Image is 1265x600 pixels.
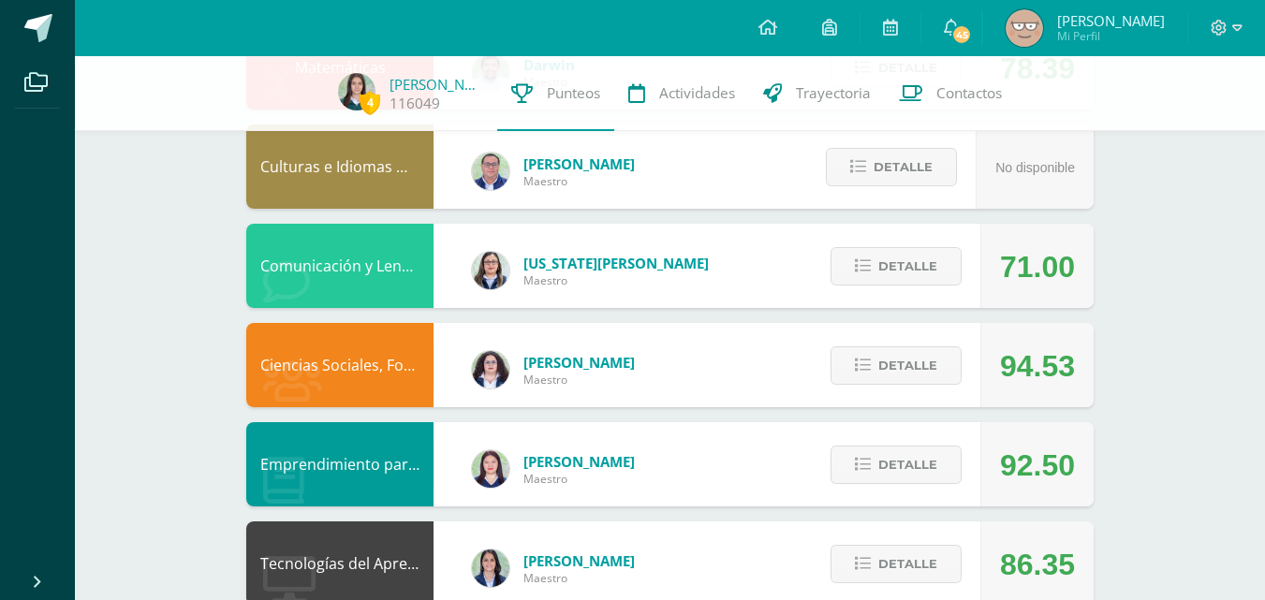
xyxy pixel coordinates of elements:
[472,153,509,190] img: c1c1b07ef08c5b34f56a5eb7b3c08b85.png
[523,471,635,487] span: Maestro
[878,348,937,383] span: Detalle
[523,372,635,388] span: Maestro
[338,73,375,110] img: a0bd8f4f71f68d905d827e5a21579165.png
[246,124,434,209] div: Culturas e Idiomas Mayas, Garífuna o Xinka
[878,547,937,581] span: Detalle
[1057,11,1165,30] span: [PERSON_NAME]
[523,272,709,288] span: Maestro
[1000,324,1075,408] div: 94.53
[360,91,380,114] span: 4
[831,247,962,285] button: Detalle
[246,422,434,506] div: Emprendimiento para la Productividad
[936,83,1002,103] span: Contactos
[826,148,957,186] button: Detalle
[878,447,937,482] span: Detalle
[472,549,509,587] img: 7489ccb779e23ff9f2c3e89c21f82ed0.png
[951,24,972,45] span: 45
[1006,9,1043,47] img: 9c98bbe379099fee322dc40a884c11d7.png
[390,94,440,113] a: 116049
[497,56,614,131] a: Punteos
[831,545,962,583] button: Detalle
[659,83,735,103] span: Actividades
[874,150,933,184] span: Detalle
[614,56,749,131] a: Actividades
[472,252,509,289] img: 1236d6cb50aae1d88f44d681ddc5842d.png
[523,452,635,471] span: [PERSON_NAME]
[547,83,600,103] span: Punteos
[523,570,635,586] span: Maestro
[885,56,1016,131] a: Contactos
[1000,225,1075,309] div: 71.00
[523,353,635,372] span: [PERSON_NAME]
[1057,28,1165,44] span: Mi Perfil
[523,173,635,189] span: Maestro
[831,346,962,385] button: Detalle
[246,224,434,308] div: Comunicación y Lenguaje, Idioma Extranjero: Inglés
[523,154,635,173] span: [PERSON_NAME]
[472,450,509,488] img: a452c7054714546f759a1a740f2e8572.png
[796,83,871,103] span: Trayectoria
[878,249,937,284] span: Detalle
[995,160,1075,175] span: No disponible
[523,551,635,570] span: [PERSON_NAME]
[749,56,885,131] a: Trayectoria
[472,351,509,388] img: ba02aa29de7e60e5f6614f4096ff8928.png
[390,75,483,94] a: [PERSON_NAME]
[831,446,962,484] button: Detalle
[246,323,434,407] div: Ciencias Sociales, Formación Ciudadana e Interculturalidad
[523,254,709,272] span: [US_STATE][PERSON_NAME]
[1000,423,1075,507] div: 92.50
